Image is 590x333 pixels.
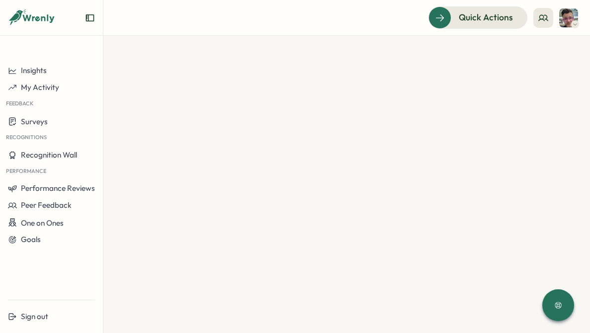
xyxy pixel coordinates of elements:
[559,8,578,27] img: Chris Forlano
[21,200,72,210] span: Peer Feedback
[428,6,527,28] button: Quick Actions
[21,83,59,92] span: My Activity
[21,218,64,227] span: One on Ones
[85,13,95,23] button: Expand sidebar
[21,235,41,244] span: Goals
[21,66,47,76] span: Insights
[21,117,48,126] span: Surveys
[21,312,48,321] span: Sign out
[21,150,77,160] span: Recognition Wall
[459,11,513,24] span: Quick Actions
[21,183,95,193] span: Performance Reviews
